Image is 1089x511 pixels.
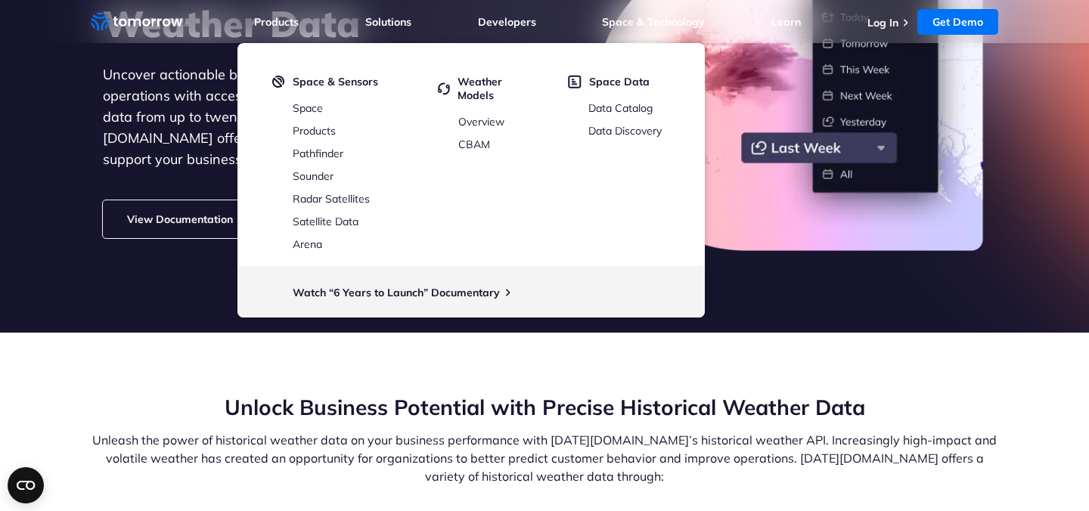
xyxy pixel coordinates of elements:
[293,147,343,160] a: Pathfinder
[91,11,189,33] a: Home link
[771,15,801,29] a: Learn
[438,75,450,102] img: cycled.svg
[293,215,358,228] a: Satellite Data
[458,138,490,151] a: CBAM
[365,15,411,29] a: Solutions
[478,15,536,29] a: Developers
[103,200,257,238] a: View Documentation
[8,467,44,503] button: Open CMP widget
[917,9,998,35] a: Get Demo
[293,192,370,206] a: Radar Satellites
[588,124,662,138] a: Data Discovery
[458,75,540,102] span: Weather Models
[293,124,336,138] a: Products
[293,169,334,183] a: Sounder
[867,16,898,29] a: Log In
[272,75,285,88] img: satelight.svg
[588,101,653,115] a: Data Catalog
[254,15,299,29] a: Products
[602,15,705,29] a: Space & Technology
[293,101,323,115] a: Space
[568,75,582,88] img: space-data.svg
[103,64,519,170] p: Uncover actionable business insights and optimize your operations with access to hourly and daily...
[293,286,500,299] a: Watch “6 Years to Launch” Documentary
[91,431,998,485] p: Unleash the power of historical weather data on your business performance with [DATE][DOMAIN_NAME...
[293,75,378,88] span: Space & Sensors
[589,75,650,88] span: Space Data
[91,393,998,422] h2: Unlock Business Potential with Precise Historical Weather Data
[458,115,504,129] a: Overview
[293,237,322,251] a: Arena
